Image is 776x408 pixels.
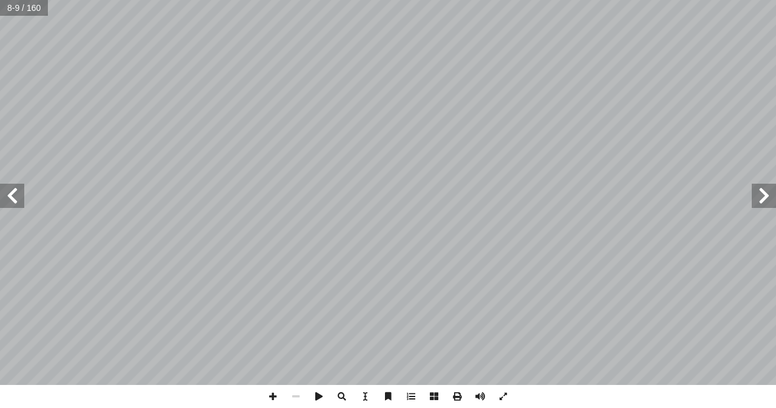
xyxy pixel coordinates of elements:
span: مطبعة [446,385,469,408]
span: التشغيل التلقائي [307,385,330,408]
span: جدول المحتويات [400,385,423,408]
span: الصفحات [423,385,446,408]
span: تبديل ملء الشاشة [492,385,515,408]
span: التصغير [284,385,307,408]
span: يبحث [330,385,353,408]
span: حدد الأداة [353,385,376,408]
span: تكبير [261,385,284,408]
span: صوت [469,385,492,408]
span: إشارة مرجعية [376,385,400,408]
